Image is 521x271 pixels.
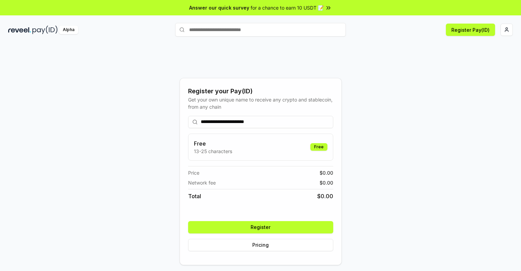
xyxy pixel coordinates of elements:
[194,148,232,155] p: 13-25 characters
[188,221,333,233] button: Register
[317,192,333,200] span: $ 0.00
[320,179,333,186] span: $ 0.00
[188,169,199,176] span: Price
[8,26,31,34] img: reveel_dark
[310,143,327,151] div: Free
[189,4,249,11] span: Answer our quick survey
[32,26,58,34] img: pay_id
[59,26,78,34] div: Alpha
[188,96,333,110] div: Get your own unique name to receive any crypto and stablecoin, from any chain
[446,24,495,36] button: Register Pay(ID)
[188,192,201,200] span: Total
[188,179,216,186] span: Network fee
[188,239,333,251] button: Pricing
[320,169,333,176] span: $ 0.00
[188,86,333,96] div: Register your Pay(ID)
[251,4,324,11] span: for a chance to earn 10 USDT 📝
[194,139,232,148] h3: Free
